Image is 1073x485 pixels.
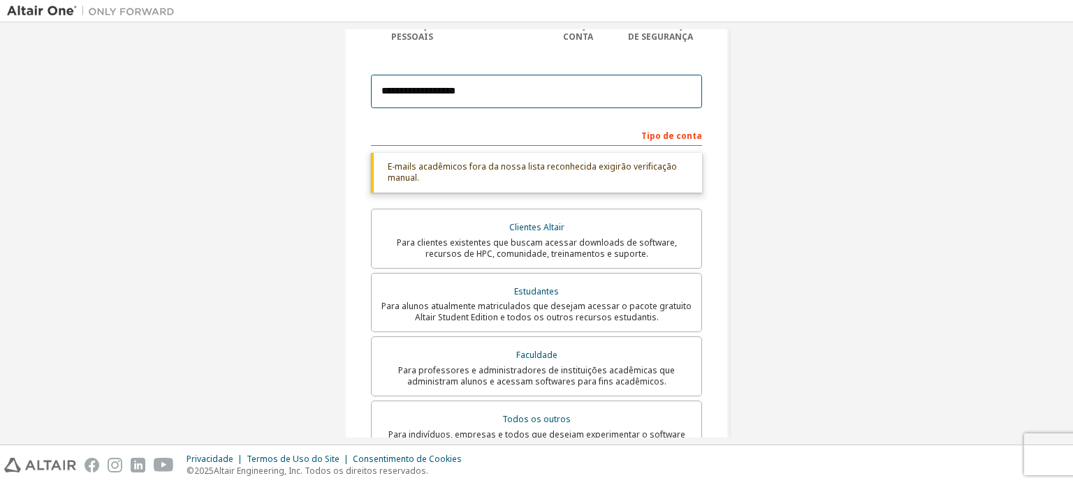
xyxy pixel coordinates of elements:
[380,20,444,43] font: Informações pessoais
[353,453,462,465] font: Consentimento de Cookies
[108,458,122,472] img: instagram.svg
[131,458,145,472] img: linkedin.svg
[539,20,617,43] font: Informações da conta
[398,364,675,387] font: Para professores e administradores de instituições acadêmicas que administram alunos e acessam so...
[7,4,182,18] img: Altair Um
[214,465,428,477] font: Altair Engineering, Inc. Todos os direitos reservados.
[625,20,696,43] font: Configuração de segurança
[4,458,76,472] img: altair_logo.svg
[641,130,702,142] font: Tipo de conta
[514,285,559,297] font: Estudantes
[187,453,233,465] font: Privacidade
[397,237,677,260] font: Para clientes existentes que buscam acessar downloads de software, recursos de HPC, comunidade, t...
[516,349,557,361] font: Faculdade
[85,458,99,472] img: facebook.svg
[388,161,677,184] font: E-mails acadêmicos fora da nossa lista reconhecida exigirão verificação manual.
[381,300,692,323] font: Para alunos atualmente matriculados que desejam acessar o pacote gratuito Altair Student Edition ...
[247,453,340,465] font: Termos de Uso do Site
[388,428,685,452] font: Para indivíduos, empresas e todos que desejam experimentar o software Altair e explorar nossas of...
[187,465,194,477] font: ©
[509,221,564,233] font: Clientes Altair
[502,413,571,425] font: Todos os outros
[154,458,174,472] img: youtube.svg
[194,465,214,477] font: 2025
